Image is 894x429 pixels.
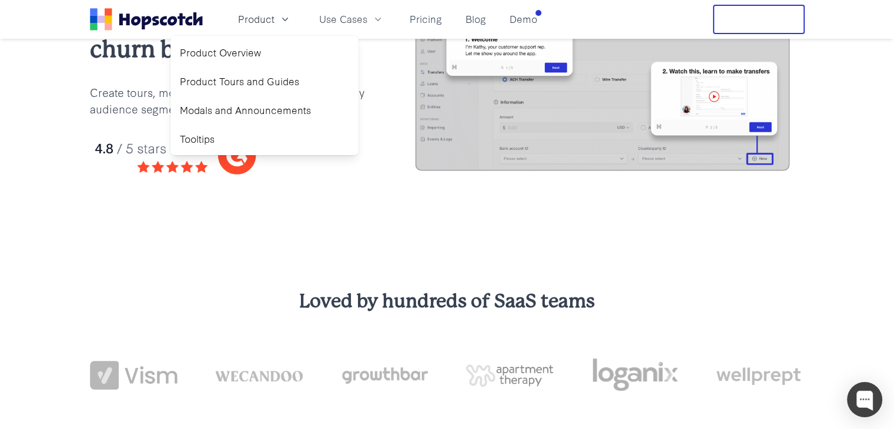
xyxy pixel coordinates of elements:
[175,98,354,122] a: Modals and Announcements
[215,369,303,381] img: wecandoo-logo
[175,41,354,65] a: Product Overview
[175,69,354,93] a: Product Tours and Guides
[90,289,805,314] h3: Loved by hundreds of SaaS teams
[90,361,178,390] img: vism logo
[505,9,542,29] a: Demo
[238,12,274,26] span: Product
[466,364,553,387] img: png-apartment-therapy-house-studio-apartment-home
[713,5,805,34] button: Free Trial
[231,9,298,29] button: Product
[319,12,367,26] span: Use Cases
[90,131,366,181] img: hopscotch g2
[340,367,428,384] img: growthbar-logo
[175,127,354,151] a: Tooltips
[90,8,203,31] a: Home
[90,84,366,117] p: Create tours, modals, and announcements. Target any audience segment within your product or website.
[312,9,391,29] button: Use Cases
[716,363,804,388] img: wellprept logo
[591,352,679,398] img: loganix-logo
[461,9,491,29] a: Blog
[405,9,447,29] a: Pricing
